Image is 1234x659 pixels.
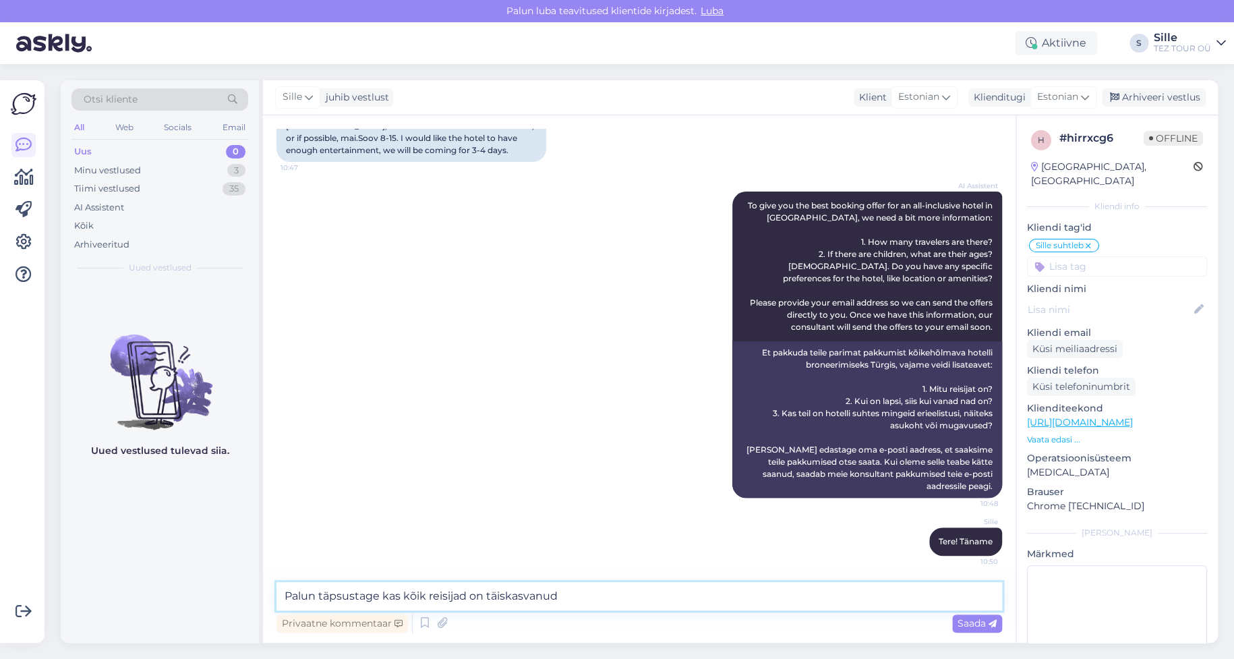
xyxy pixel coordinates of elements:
a: [URL][DOMAIN_NAME] [1027,416,1133,428]
img: Askly Logo [11,91,36,117]
span: Offline [1144,131,1203,146]
div: Klienditugi [968,90,1026,105]
p: Klienditeekond [1027,401,1207,416]
div: AI Assistent [74,201,124,214]
p: Kliendi nimi [1027,282,1207,296]
p: Uued vestlused tulevad siia. [91,444,229,458]
div: Tiimi vestlused [74,182,140,196]
span: 10:48 [947,498,998,509]
p: Chrome [TECHNICAL_ID] [1027,499,1207,513]
p: [MEDICAL_DATA] [1027,465,1207,480]
div: 3 [227,164,245,177]
span: Sille [283,90,302,105]
div: Minu vestlused [74,164,141,177]
span: Sille suhtleb [1036,241,1084,250]
div: Kliendi info [1027,200,1207,212]
span: 10:50 [947,556,998,567]
img: No chats [61,310,259,432]
div: # hirrxcg6 [1059,130,1144,146]
div: Kõik [74,219,94,233]
div: 0 [226,145,245,159]
div: Uus [74,145,92,159]
div: Arhiveeri vestlus [1102,88,1206,107]
div: [PERSON_NAME] [1027,527,1207,539]
div: Klient [854,90,887,105]
div: S [1129,34,1148,53]
p: Kliendi email [1027,326,1207,340]
div: Web [113,119,136,136]
textarea: Palun täpsustage kas kõik reisijad on täiskasvanud [276,582,1002,610]
span: Estonian [898,90,939,105]
div: Küsi telefoninumbrit [1027,378,1136,396]
div: juhib vestlust [320,90,389,105]
span: Saada [958,617,997,629]
p: Kliendi telefon [1027,364,1207,378]
span: Otsi kliente [84,92,138,107]
p: Brauser [1027,485,1207,499]
p: Kliendi tag'id [1027,221,1207,235]
input: Lisa tag [1027,256,1207,277]
input: Lisa nimi [1028,302,1192,317]
p: Märkmed [1027,547,1207,561]
p: Operatsioonisüsteem [1027,451,1207,465]
span: To give you the best booking offer for an all-inclusive hotel in [GEOGRAPHIC_DATA], we need a bit... [748,200,995,332]
div: Socials [161,119,194,136]
div: Privaatne kommentaar [276,614,408,633]
a: SilleTEZ TOUR OÜ [1154,32,1226,54]
p: Vaata edasi ... [1027,434,1207,446]
div: Arhiveeritud [74,238,129,252]
div: [GEOGRAPHIC_DATA], [GEOGRAPHIC_DATA] [1031,160,1194,188]
div: Email [220,119,248,136]
span: 10:47 [281,163,331,173]
div: Et pakkuda teile parimat pakkumist kõikehõlmava hotelli broneerimiseks Türgis, vajame veidi lisat... [732,341,1002,498]
span: Sille [947,517,998,527]
div: Küsi meiliaadressi [1027,340,1123,358]
div: TEZ TOUR OÜ [1154,43,1211,54]
span: h [1038,135,1045,145]
div: 35 [223,182,245,196]
div: Sille [1154,32,1211,43]
span: Luba [697,5,728,17]
div: All [71,119,87,136]
span: AI Assistent [947,181,998,191]
span: Tere! Täname [939,536,993,546]
span: Uued vestlused [129,262,192,274]
div: Aktiivne [1015,31,1097,55]
span: Estonian [1037,90,1078,105]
